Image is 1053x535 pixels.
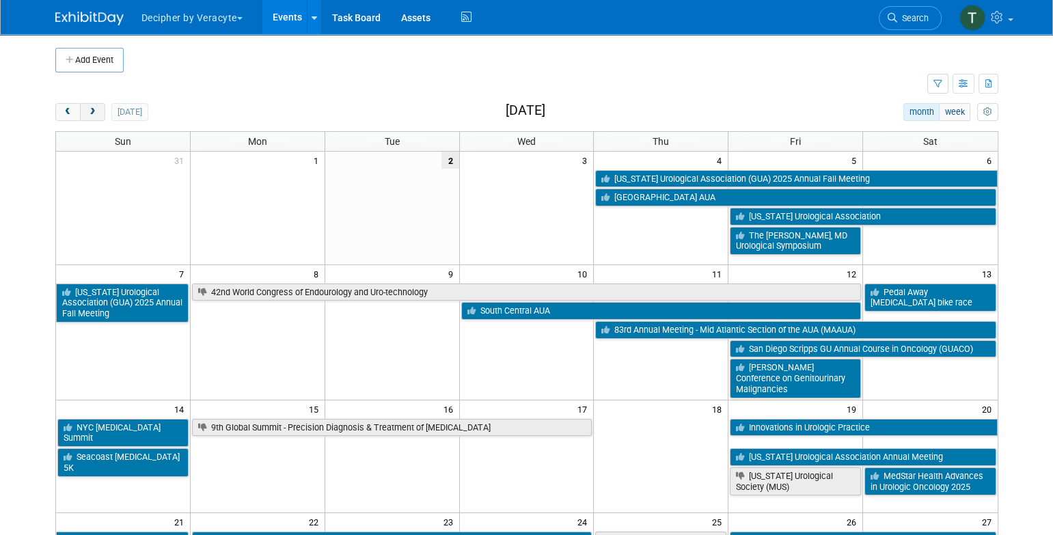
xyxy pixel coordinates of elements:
[192,284,861,301] a: 42nd World Congress of Endourology and Uro-technology
[192,419,592,437] a: 9th Global Summit - Precision Diagnosis & Treatment of [MEDICAL_DATA]
[790,136,801,147] span: Fri
[981,265,998,282] span: 13
[730,419,997,437] a: Innovations in Urologic Practice
[576,513,593,530] span: 24
[715,152,728,169] span: 4
[57,448,189,476] a: Seacoast [MEDICAL_DATA] 5K
[111,103,148,121] button: [DATE]
[730,208,996,225] a: [US_STATE] Urological Association
[173,513,190,530] span: 21
[307,513,325,530] span: 22
[981,400,998,417] span: 20
[385,136,400,147] span: Tue
[864,284,996,312] a: Pedal Away [MEDICAL_DATA] bike race
[56,284,189,323] a: [US_STATE] Urological Association (GUA) 2025 Annual Fall Meeting
[985,152,998,169] span: 6
[595,189,996,206] a: [GEOGRAPHIC_DATA] AUA
[923,136,938,147] span: Sat
[711,400,728,417] span: 18
[115,136,131,147] span: Sun
[442,400,459,417] span: 16
[981,513,998,530] span: 27
[864,467,996,495] a: MedStar Health Advances in Urologic Oncology 2025
[903,103,940,121] button: month
[983,108,992,117] i: Personalize Calendar
[576,400,593,417] span: 17
[441,152,459,169] span: 2
[897,13,929,23] span: Search
[173,152,190,169] span: 31
[711,513,728,530] span: 25
[959,5,985,31] img: Tony Alvarado
[845,400,862,417] span: 19
[879,6,942,30] a: Search
[711,265,728,282] span: 11
[55,103,81,121] button: prev
[595,321,996,339] a: 83rd Annual Meeting - Mid Atlantic Section of the AUA (MAAUA)
[730,340,996,358] a: San Diego Scripps GU Annual Course in Oncology (GUACO)
[653,136,669,147] span: Thu
[845,265,862,282] span: 12
[576,265,593,282] span: 10
[80,103,105,121] button: next
[581,152,593,169] span: 3
[730,359,861,398] a: [PERSON_NAME] Conference on Genitourinary Malignancies
[730,467,861,495] a: [US_STATE] Urological Society (MUS)
[461,302,862,320] a: South Central AUA
[307,400,325,417] span: 15
[248,136,267,147] span: Mon
[730,227,861,255] a: The [PERSON_NAME], MD Urological Symposium
[447,265,459,282] span: 9
[595,170,997,188] a: [US_STATE] Urological Association (GUA) 2025 Annual Fall Meeting
[442,513,459,530] span: 23
[517,136,536,147] span: Wed
[178,265,190,282] span: 7
[173,400,190,417] span: 14
[977,103,998,121] button: myCustomButton
[506,103,545,118] h2: [DATE]
[55,48,124,72] button: Add Event
[845,513,862,530] span: 26
[55,12,124,25] img: ExhibitDay
[312,152,325,169] span: 1
[57,419,189,447] a: NYC [MEDICAL_DATA] Summit
[730,448,996,466] a: [US_STATE] Urological Association Annual Meeting
[312,265,325,282] span: 8
[850,152,862,169] span: 5
[939,103,970,121] button: week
